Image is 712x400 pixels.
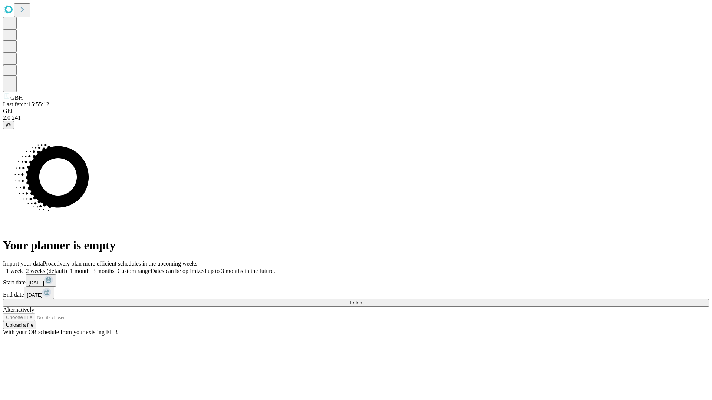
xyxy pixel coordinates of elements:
[350,300,362,306] span: Fetch
[93,268,115,274] span: 3 months
[27,292,42,298] span: [DATE]
[3,287,709,299] div: End date
[24,287,54,299] button: [DATE]
[118,268,151,274] span: Custom range
[6,268,23,274] span: 1 week
[29,280,44,286] span: [DATE]
[3,260,43,267] span: Import your data
[3,114,709,121] div: 2.0.241
[3,274,709,287] div: Start date
[3,299,709,307] button: Fetch
[3,321,36,329] button: Upload a file
[26,274,56,287] button: [DATE]
[6,122,11,128] span: @
[43,260,199,267] span: Proactively plan more efficient schedules in the upcoming weeks.
[3,121,14,129] button: @
[26,268,67,274] span: 2 weeks (default)
[3,307,34,313] span: Alternatively
[70,268,90,274] span: 1 month
[3,239,709,252] h1: Your planner is empty
[3,101,49,107] span: Last fetch: 15:55:12
[3,329,118,335] span: With your OR schedule from your existing EHR
[151,268,275,274] span: Dates can be optimized up to 3 months in the future.
[3,108,709,114] div: GEI
[10,94,23,101] span: GBH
